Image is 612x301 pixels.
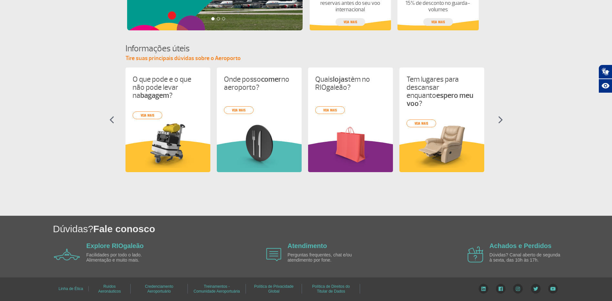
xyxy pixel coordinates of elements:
img: roxoInformacoesUteis.svg [308,140,393,172]
img: amareloInformacoesUteis.svg [125,140,210,172]
strong: comer [261,75,281,84]
img: LinkedIn [478,284,488,294]
img: card%20informa%C3%A7%C3%B5es%204.png [406,122,477,168]
a: veja mais [133,111,162,119]
img: seta-esquerda [109,116,114,124]
p: Quais têm no RIOgaleão? [315,75,386,91]
a: Ruídos Aeronáuticos [98,282,121,296]
img: seta-direita [498,116,503,124]
img: airplane icon [266,248,281,261]
a: Política de Privacidade Global [254,282,294,296]
a: veja mais [315,106,345,114]
button: Abrir recursos assistivos. [598,79,612,93]
a: Explore RIOgaleão [86,242,144,249]
img: YouTube [548,284,558,294]
img: airplane icon [54,249,80,260]
h4: Informações úteis [125,43,487,55]
a: veja mais [224,106,254,114]
a: Achados e Perdidos [489,242,551,249]
a: veja mais [336,18,365,26]
img: airplane icon [467,246,483,263]
button: Abrir tradutor de língua de sinais. [598,65,612,79]
a: veja mais [406,119,436,127]
h1: Dúvidas? [53,222,612,235]
p: Dúvidas? Canal aberto de segunda à sexta, das 10h às 17h. [489,253,564,263]
img: amareloInformacoesUteis.svg [399,140,484,172]
a: Atendimento [287,242,327,249]
a: Política de Direitos do Titular de Dados [312,282,350,296]
p: Perguntas frequentes, chat e/ou atendimento por fone. [287,253,362,263]
a: veja mais [423,18,453,26]
p: O que pode e o que não pode levar na ? [133,75,203,99]
strong: lojas [333,75,348,84]
img: Facebook [496,284,506,294]
img: Twitter [531,284,541,294]
span: Fale conosco [93,223,155,234]
a: Credenciamento Aeroportuário [145,282,173,296]
strong: espero meu voo [406,91,473,108]
p: Onde posso no aeroporto? [224,75,295,91]
a: Linha de Ética [58,284,83,293]
img: verdeInformacoesUteis.svg [217,140,302,172]
img: card%20informa%C3%A7%C3%B5es%208.png [224,122,295,168]
p: Facilidades por todo o lado. Alimentação e muito mais. [86,253,161,263]
img: Instagram [513,284,523,294]
img: card%20informa%C3%A7%C3%B5es%206.png [315,122,386,168]
img: card%20informa%C3%A7%C3%B5es%201.png [133,122,203,168]
strong: bagagem [140,91,169,100]
a: Treinamentos - Comunidade Aeroportuária [194,282,240,296]
p: Tire suas principais dúvidas sobre o Aeroporto [125,55,487,62]
p: Tem lugares para descansar enquanto ? [406,75,477,108]
div: Plugin de acessibilidade da Hand Talk. [598,65,612,93]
